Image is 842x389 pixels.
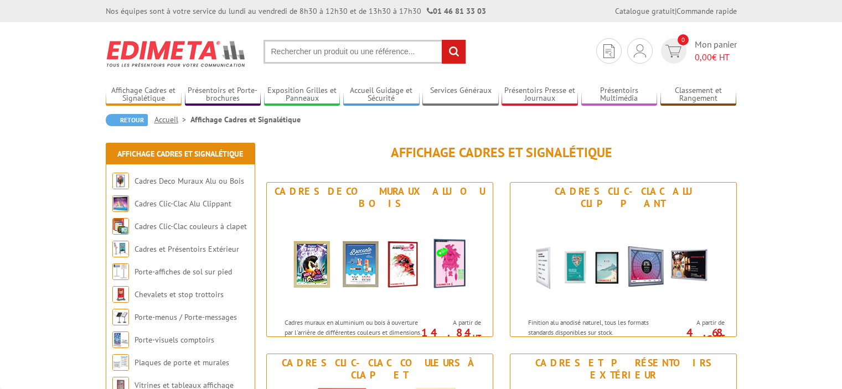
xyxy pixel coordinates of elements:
img: Edimeta [106,33,247,74]
div: | [615,6,737,17]
p: Cadres muraux en aluminium ou bois à ouverture par l'arrière de différentes couleurs et dimension... [285,318,422,356]
img: Cadres Clic-Clac Alu Clippant [112,195,129,212]
a: Cadres Deco Muraux Alu ou Bois Cadres Deco Muraux Alu ou Bois Cadres muraux en aluminium ou bois ... [266,182,493,337]
p: 14.84 € [419,329,481,343]
a: Cadres Deco Muraux Alu ou Bois [135,176,244,186]
a: Commande rapide [676,6,737,16]
img: Porte-visuels comptoirs [112,331,129,348]
a: Porte-visuels comptoirs [135,335,214,345]
img: Cadres et Présentoirs Extérieur [112,241,129,257]
span: A partir de [668,318,725,327]
div: Cadres et Présentoirs Extérieur [513,357,733,381]
strong: 01 46 81 33 03 [427,6,486,16]
img: Porte-menus / Porte-messages [112,309,129,325]
a: Porte-affiches de sol sur pied [135,267,232,277]
input: rechercher [442,40,466,64]
a: Accueil [154,115,190,125]
img: Chevalets et stop trottoirs [112,286,129,303]
p: Finition alu anodisé naturel, tous les formats standards disponibles sur stock. [528,318,665,336]
input: Rechercher un produit ou une référence... [264,40,466,64]
a: Porte-menus / Porte-messages [135,312,237,322]
p: 4.68 € [663,329,725,343]
div: Cadres Clic-Clac couleurs à clapet [270,357,490,381]
a: Chevalets et stop trottoirs [135,289,224,299]
a: Services Généraux [422,86,499,104]
a: Retour [106,114,148,126]
div: Cadres Clic-Clac Alu Clippant [513,185,733,210]
a: Affichage Cadres et Signalétique [117,149,243,159]
li: Affichage Cadres et Signalétique [190,114,301,125]
img: Cadres Deco Muraux Alu ou Bois [112,173,129,189]
a: Cadres Clic-Clac Alu Clippant [135,199,231,209]
a: Plaques de porte et murales [135,357,229,367]
img: Cadres Clic-Clac Alu Clippant [521,212,726,312]
a: Cadres Clic-Clac couleurs à clapet [135,221,247,231]
a: Exposition Grilles et Panneaux [264,86,340,104]
span: € HT [695,51,737,64]
a: Classement et Rangement [660,86,737,104]
img: devis rapide [665,45,681,58]
span: 0,00 [695,51,712,63]
img: Plaques de porte et murales [112,354,129,371]
img: devis rapide [603,44,614,58]
span: A partir de [425,318,481,327]
a: Présentoirs Presse et Journaux [502,86,578,104]
img: Porte-affiches de sol sur pied [112,263,129,280]
h1: Affichage Cadres et Signalétique [266,146,737,160]
div: Nos équipes sont à votre service du lundi au vendredi de 8h30 à 12h30 et de 13h30 à 17h30 [106,6,486,17]
img: devis rapide [634,44,646,58]
a: Catalogue gratuit [615,6,675,16]
img: Cadres Clic-Clac couleurs à clapet [112,218,129,235]
sup: HT [716,333,725,342]
a: Présentoirs Multimédia [581,86,658,104]
a: Cadres et Présentoirs Extérieur [135,244,239,254]
a: Cadres Clic-Clac Alu Clippant Cadres Clic-Clac Alu Clippant Finition alu anodisé naturel, tous le... [510,182,737,337]
a: Accueil Guidage et Sécurité [343,86,420,104]
span: 0 [678,34,689,45]
span: Mon panier [695,38,737,64]
sup: HT [473,333,481,342]
img: Cadres Deco Muraux Alu ou Bois [277,212,482,312]
a: devis rapide 0 Mon panier 0,00€ HT [658,38,737,64]
a: Affichage Cadres et Signalétique [106,86,182,104]
div: Cadres Deco Muraux Alu ou Bois [270,185,490,210]
a: Présentoirs et Porte-brochures [185,86,261,104]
